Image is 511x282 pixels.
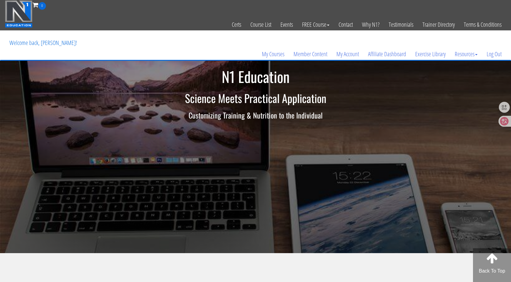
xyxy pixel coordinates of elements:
a: Contact [334,10,357,40]
a: Member Content [289,40,332,69]
p: Welcome back, [PERSON_NAME]! [5,31,82,55]
a: Terms & Conditions [459,10,506,40]
a: Course List [246,10,276,40]
img: n1-education [5,0,33,28]
span: 0 [38,2,46,10]
a: FREE Course [297,10,334,40]
a: 0 [33,1,46,9]
a: Log Out [482,40,506,69]
a: Affiliate Dashboard [363,40,411,69]
h3: Customizing Training & Nutrition to the Individual [78,111,433,119]
h2: Science Meets Practical Application [78,92,433,104]
a: My Courses [257,40,289,69]
a: My Account [332,40,363,69]
a: Certs [227,10,246,40]
a: Exercise Library [411,40,450,69]
a: Why N1? [357,10,384,40]
a: Resources [450,40,482,69]
a: Testimonials [384,10,418,40]
a: Trainer Directory [418,10,459,40]
a: Events [276,10,297,40]
h1: N1 Education [78,69,433,85]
